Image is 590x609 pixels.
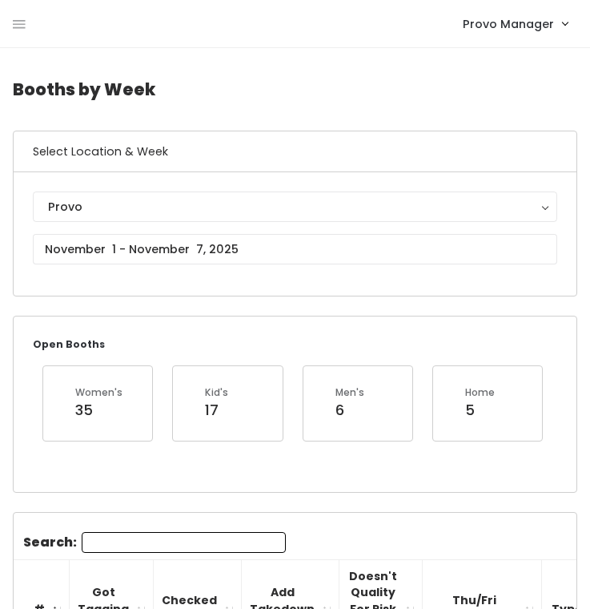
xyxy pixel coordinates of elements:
small: Open Booths [33,337,105,351]
button: Provo [33,192,557,222]
div: Provo [48,198,542,216]
input: November 1 - November 7, 2025 [33,234,557,264]
div: Men's [335,385,364,400]
div: Home [465,385,495,400]
div: 35 [75,400,122,421]
input: Search: [82,532,286,553]
h6: Select Location & Week [14,131,576,172]
div: 5 [465,400,495,421]
label: Search: [23,532,286,553]
div: 6 [335,400,364,421]
div: Kid's [205,385,228,400]
a: Provo Manager [447,6,584,41]
span: Provo Manager [463,15,554,33]
div: Women's [75,385,122,400]
h4: Booths by Week [13,67,577,111]
div: 17 [205,400,228,421]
